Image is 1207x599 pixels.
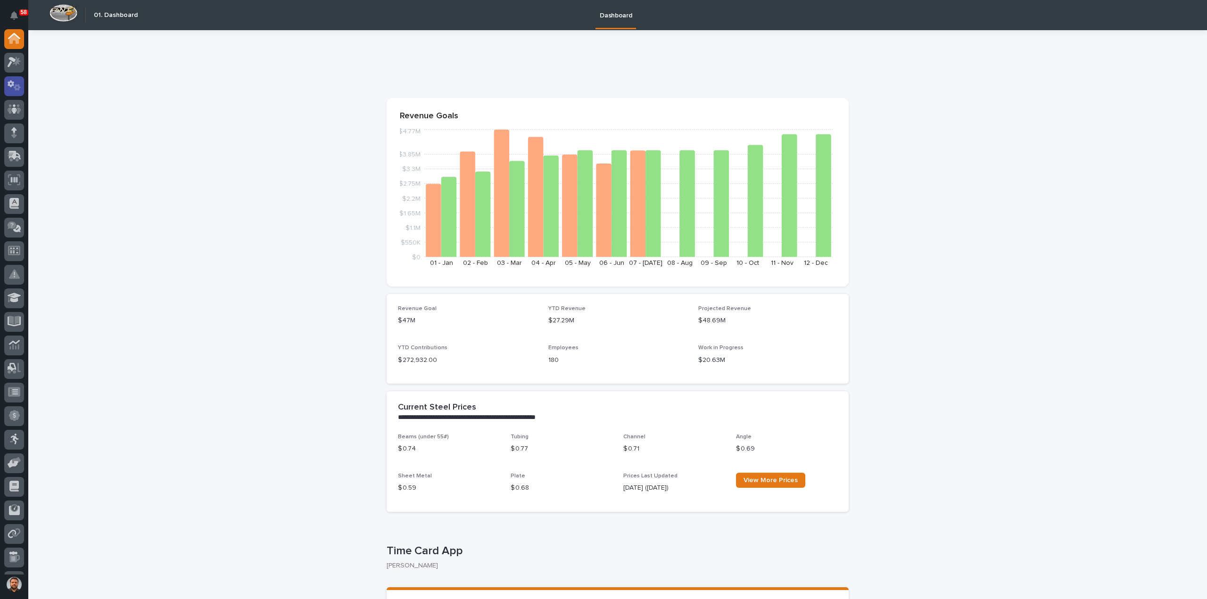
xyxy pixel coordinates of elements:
[565,260,591,266] text: 05 - May
[511,434,529,440] span: Tubing
[548,345,579,351] span: Employees
[698,316,837,326] p: $48.69M
[12,11,24,26] div: Notifications58
[94,11,138,19] h2: 01. Dashboard
[398,483,499,493] p: $ 0.59
[405,224,421,231] tspan: $1.1M
[402,166,421,172] tspan: $3.3M
[399,181,421,187] tspan: $2.75M
[736,434,752,440] span: Angle
[701,260,727,266] text: 09 - Sep
[398,402,476,413] h2: Current Steel Prices
[511,444,612,454] p: $ 0.77
[629,260,662,266] text: 07 - [DATE]
[398,306,437,312] span: Revenue Goal
[400,111,835,122] p: Revenue Goals
[804,260,828,266] text: 12 - Dec
[398,355,537,365] p: $ 272,932.00
[548,355,687,365] p: 180
[398,151,421,158] tspan: $3.85M
[398,444,499,454] p: $ 0.74
[398,473,432,479] span: Sheet Metal
[698,306,751,312] span: Projected Revenue
[398,128,421,135] tspan: $4.77M
[4,6,24,25] button: Notifications
[4,574,24,594] button: users-avatar
[399,210,421,216] tspan: $1.65M
[430,260,453,266] text: 01 - Jan
[398,345,447,351] span: YTD Contributions
[402,195,421,202] tspan: $2.2M
[50,4,77,22] img: Workspace Logo
[736,260,759,266] text: 10 - Oct
[623,473,678,479] span: Prices Last Updated
[623,444,725,454] p: $ 0.71
[667,260,693,266] text: 08 - Aug
[463,260,488,266] text: 02 - Feb
[599,260,624,266] text: 06 - Jun
[531,260,556,266] text: 04 - Apr
[744,477,798,484] span: View More Prices
[736,444,837,454] p: $ 0.69
[736,473,805,488] a: View More Prices
[387,544,845,558] p: Time Card App
[548,306,586,312] span: YTD Revenue
[511,473,525,479] span: Plate
[698,345,744,351] span: Work in Progress
[698,355,837,365] p: $20.63M
[623,434,645,440] span: Channel
[511,483,612,493] p: $ 0.68
[21,9,27,16] p: 58
[401,239,421,246] tspan: $550K
[398,316,537,326] p: $47M
[412,254,421,261] tspan: $0
[387,562,841,570] p: [PERSON_NAME]
[548,316,687,326] p: $27.29M
[623,483,725,493] p: [DATE] ([DATE])
[398,434,449,440] span: Beams (under 55#)
[497,260,522,266] text: 03 - Mar
[771,260,794,266] text: 11 - Nov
